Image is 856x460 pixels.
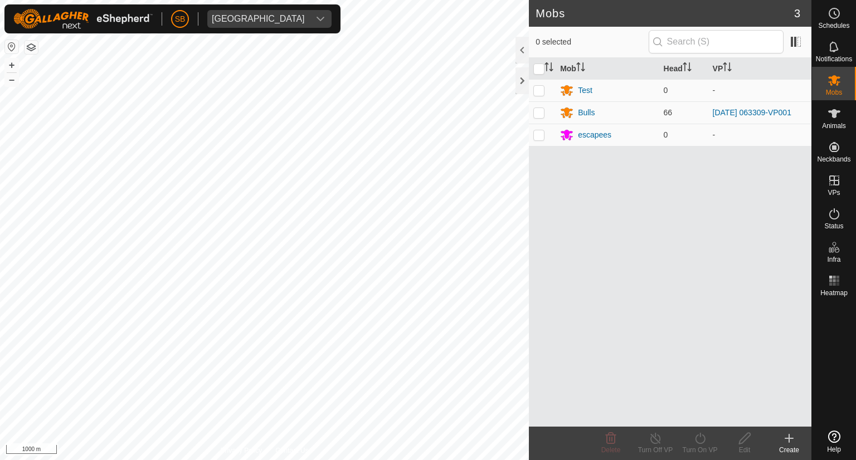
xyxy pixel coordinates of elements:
[664,130,668,139] span: 0
[826,89,842,96] span: Mobs
[275,446,308,456] a: Contact Us
[722,445,767,455] div: Edit
[207,10,309,28] span: Tangihanga station
[827,446,841,453] span: Help
[13,9,153,29] img: Gallagher Logo
[824,223,843,229] span: Status
[827,256,840,263] span: Infra
[820,290,848,296] span: Heatmap
[664,86,668,95] span: 0
[664,108,673,117] span: 66
[601,446,621,454] span: Delete
[812,426,856,457] a: Help
[683,64,692,73] p-sorticon: Activate to sort
[659,58,708,80] th: Head
[536,7,794,20] h2: Mobs
[5,58,18,72] button: +
[175,13,186,25] span: SB
[5,73,18,86] button: –
[578,107,595,119] div: Bulls
[678,445,722,455] div: Turn On VP
[822,123,846,129] span: Animals
[556,58,659,80] th: Mob
[212,14,305,23] div: [GEOGRAPHIC_DATA]
[633,445,678,455] div: Turn Off VP
[708,124,811,146] td: -
[5,40,18,53] button: Reset Map
[794,5,800,22] span: 3
[708,79,811,101] td: -
[767,445,811,455] div: Create
[221,446,262,456] a: Privacy Policy
[816,56,852,62] span: Notifications
[828,189,840,196] span: VPs
[576,64,585,73] p-sorticon: Activate to sort
[309,10,332,28] div: dropdown trigger
[578,85,592,96] div: Test
[578,129,611,141] div: escapees
[708,58,811,80] th: VP
[713,108,791,117] a: [DATE] 063309-VP001
[649,30,784,53] input: Search (S)
[817,156,850,163] span: Neckbands
[818,22,849,29] span: Schedules
[536,36,648,48] span: 0 selected
[544,64,553,73] p-sorticon: Activate to sort
[25,41,38,54] button: Map Layers
[723,64,732,73] p-sorticon: Activate to sort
